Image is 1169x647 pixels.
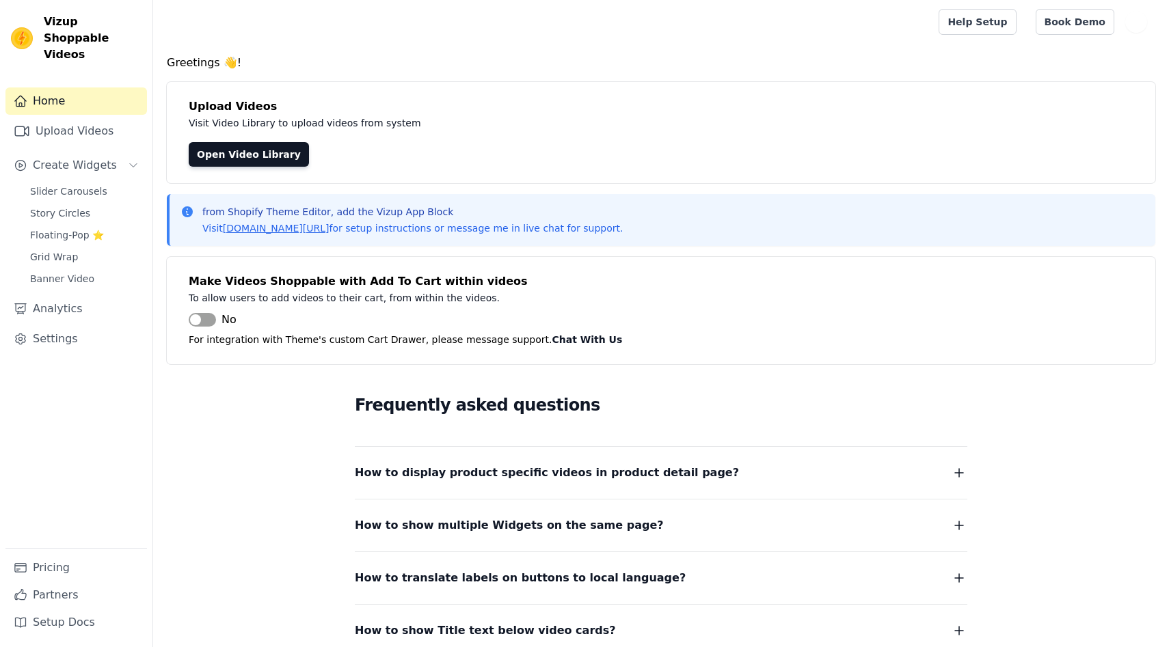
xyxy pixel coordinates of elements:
[202,221,623,235] p: Visit for setup instructions or message me in live chat for support.
[5,609,147,636] a: Setup Docs
[189,115,801,131] p: Visit Video Library to upload videos from system
[30,272,94,286] span: Banner Video
[202,205,623,219] p: from Shopify Theme Editor, add the Vizup App Block
[223,223,330,234] a: [DOMAIN_NAME][URL]
[5,581,147,609] a: Partners
[22,182,147,201] a: Slider Carousels
[355,463,739,482] span: How to display product specific videos in product detail page?
[33,157,117,174] span: Create Widgets
[30,228,104,242] span: Floating-Pop ⭐
[189,331,1133,348] p: For integration with Theme's custom Cart Drawer, please message support.
[30,250,78,264] span: Grid Wrap
[1036,9,1114,35] a: Book Demo
[22,225,147,245] a: Floating-Pop ⭐
[167,55,1155,71] h4: Greetings 👋!
[44,14,142,63] span: Vizup Shoppable Videos
[189,273,1133,290] h4: Make Videos Shoppable with Add To Cart within videos
[5,295,147,322] a: Analytics
[355,516,967,535] button: How to show multiple Widgets on the same page?
[552,331,623,348] button: Chat With Us
[5,325,147,353] a: Settings
[22,269,147,288] a: Banner Video
[355,621,967,640] button: How to show Title text below video cards?
[30,206,90,220] span: Story Circles
[221,312,237,328] span: No
[30,184,107,198] span: Slider Carousels
[355,568,967,588] button: How to translate labels on buttons to local language?
[5,152,147,179] button: Create Widgets
[11,27,33,49] img: Vizup
[5,118,147,145] a: Upload Videos
[355,463,967,482] button: How to display product specific videos in product detail page?
[355,391,967,419] h2: Frequently asked questions
[22,204,147,223] a: Story Circles
[189,142,309,167] a: Open Video Library
[5,87,147,115] a: Home
[189,98,1133,115] h4: Upload Videos
[22,247,147,266] a: Grid Wrap
[355,516,664,535] span: How to show multiple Widgets on the same page?
[5,554,147,581] a: Pricing
[189,290,801,306] p: To allow users to add videos to their cart, from within the videos.
[355,621,616,640] span: How to show Title text below video cards?
[355,568,686,588] span: How to translate labels on buttons to local language?
[189,312,237,328] button: No
[939,9,1016,35] a: Help Setup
